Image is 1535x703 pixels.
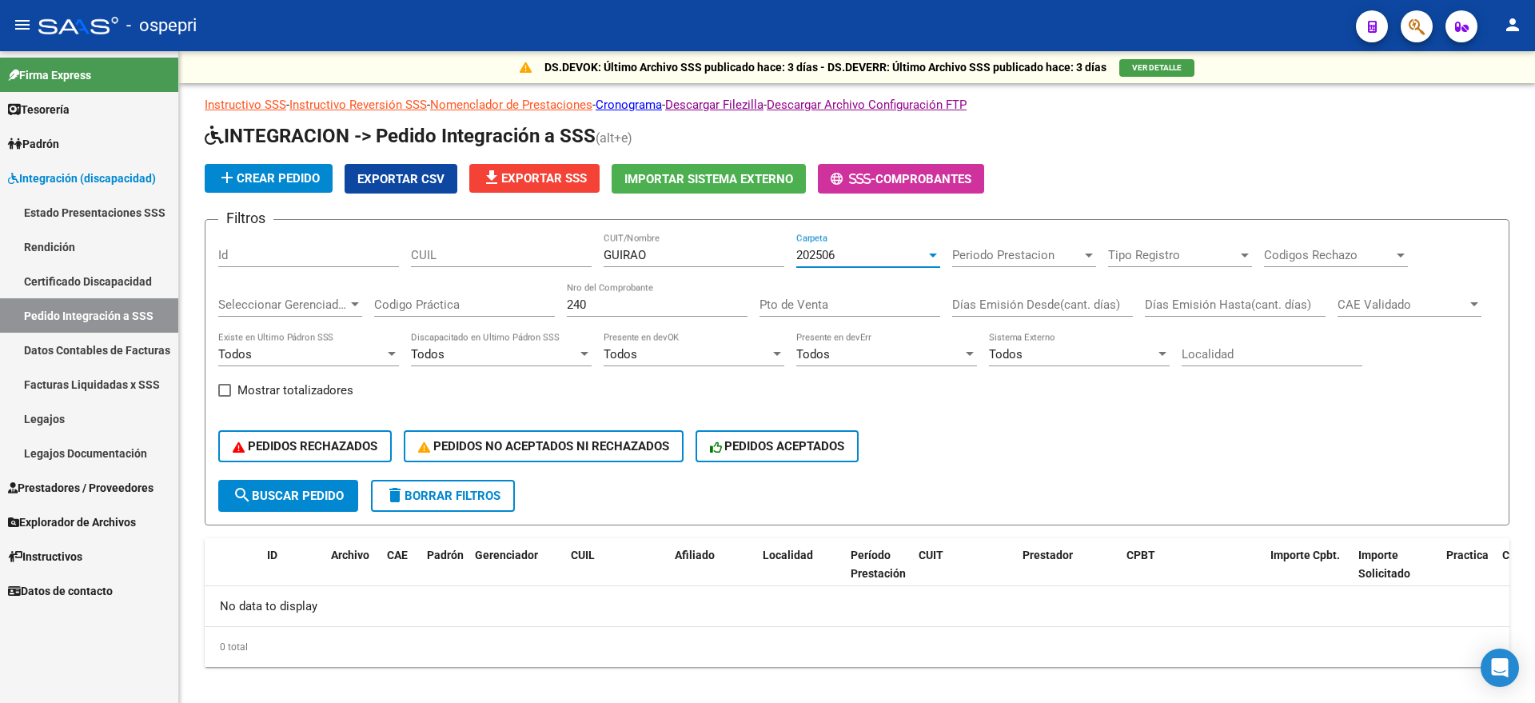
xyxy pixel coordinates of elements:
a: Instructivo Reversión SSS [289,98,427,112]
span: Practica [1446,549,1489,561]
button: Crear Pedido [205,164,333,193]
span: CAE [387,549,408,561]
span: Crear Pedido [217,171,320,186]
span: Gerenciador [475,549,538,561]
div: No data to display [205,586,1509,626]
button: VER DETALLE [1119,59,1194,77]
span: Codigos Rechazo [1264,248,1393,262]
mat-icon: menu [13,15,32,34]
span: Importe Solicitado [1358,549,1410,580]
span: Archivo [331,549,369,561]
datatable-header-cell: Padrón [421,538,468,609]
datatable-header-cell: Localidad [756,538,844,609]
span: Padrón [427,549,464,561]
mat-icon: add [217,168,237,187]
span: PEDIDOS NO ACEPTADOS NI RECHAZADOS [418,439,669,453]
datatable-header-cell: Prestador [1016,538,1120,609]
span: CUIT [919,549,943,561]
span: Exportar CSV [357,172,445,186]
datatable-header-cell: Importe Cpbt. [1264,538,1352,609]
span: Exportar SSS [482,171,587,186]
span: Todos [411,347,445,361]
datatable-header-cell: Afiliado [668,538,756,609]
a: Nomenclador de Prestaciones [430,98,592,112]
datatable-header-cell: CAE [381,538,421,609]
a: Cronograma [596,98,662,112]
span: Prestadores / Proveedores [8,479,153,497]
datatable-header-cell: Archivo [325,538,381,609]
mat-icon: delete [385,485,405,505]
span: CPBT [1126,549,1155,561]
a: Instructivo SSS [205,98,286,112]
a: Descargar Filezilla [665,98,764,112]
span: PEDIDOS ACEPTADOS [710,439,845,453]
datatable-header-cell: ID [261,538,325,609]
button: Exportar SSS [469,164,600,193]
span: ID [267,549,277,561]
p: - - - - - [205,96,1509,114]
span: Importar Sistema Externo [624,172,793,186]
span: Tipo Registro [1108,248,1238,262]
button: Borrar Filtros [371,480,515,512]
h3: Filtros [218,207,273,230]
span: 202506 [796,248,835,262]
button: Exportar CSV [345,164,457,194]
datatable-header-cell: Importe Solicitado [1352,538,1440,609]
datatable-header-cell: CPBT [1120,538,1264,609]
span: CUIL [571,549,595,561]
a: Descargar Archivo Configuración FTP [767,98,967,112]
span: Importe Cpbt. [1270,549,1340,561]
span: Tesorería [8,101,70,118]
span: - ospepri [126,8,197,43]
span: Periodo Prestacion [952,248,1082,262]
div: 0 total [205,627,1509,667]
datatable-header-cell: Gerenciador [468,538,564,609]
button: PEDIDOS NO ACEPTADOS NI RECHAZADOS [404,430,684,462]
span: Datos de contacto [8,582,113,600]
mat-icon: person [1503,15,1522,34]
mat-icon: file_download [482,168,501,187]
span: PEDIDOS RECHAZADOS [233,439,377,453]
span: Todos [796,347,830,361]
span: Explorador de Archivos [8,513,136,531]
span: (alt+e) [596,130,632,146]
button: PEDIDOS RECHAZADOS [218,430,392,462]
button: Buscar Pedido [218,480,358,512]
span: INTEGRACION -> Pedido Integración a SSS [205,125,596,147]
span: VER DETALLE [1132,63,1182,72]
span: Padrón [8,135,59,153]
span: Comprobantes [875,172,971,186]
span: Período Prestación [851,549,906,580]
span: Todos [604,347,637,361]
span: Afiliado [675,549,715,561]
span: Mostrar totalizadores [237,381,353,400]
datatable-header-cell: CUIL [564,538,668,609]
span: Localidad [763,549,813,561]
div: Open Intercom Messenger [1481,649,1519,687]
span: Seleccionar Gerenciador [218,298,348,312]
span: Todos [218,347,252,361]
button: PEDIDOS ACEPTADOS [696,430,859,462]
button: Importar Sistema Externo [612,164,806,194]
mat-icon: search [233,485,252,505]
datatable-header-cell: Período Prestación [844,538,912,609]
datatable-header-cell: CUIT [912,538,1016,609]
p: DS.DEVOK: Último Archivo SSS publicado hace: 3 días - DS.DEVERR: Último Archivo SSS publicado hac... [544,58,1106,76]
span: Borrar Filtros [385,489,500,503]
span: Buscar Pedido [233,489,344,503]
span: Integración (discapacidad) [8,170,156,187]
span: Prestador [1023,549,1073,561]
datatable-header-cell: Practica [1440,538,1496,609]
span: CAE Validado [1338,298,1467,312]
span: Firma Express [8,66,91,84]
button: -Comprobantes [818,164,984,194]
span: Instructivos [8,548,82,565]
span: Todos [989,347,1023,361]
span: - [831,172,875,186]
